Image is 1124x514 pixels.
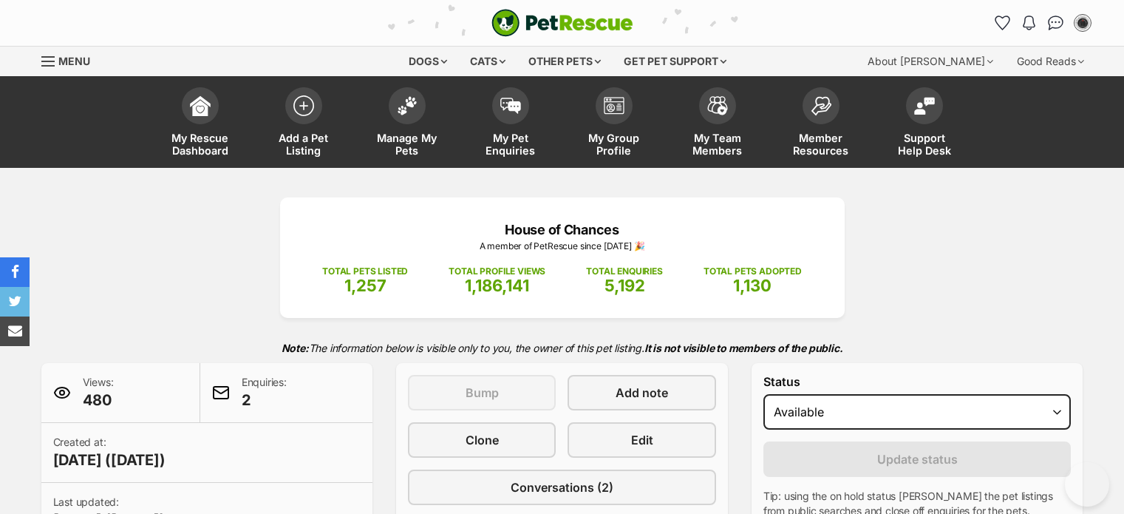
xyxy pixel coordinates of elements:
[466,384,499,402] span: Bump
[344,276,386,295] span: 1,257
[477,132,544,157] span: My Pet Enquiries
[1075,16,1090,30] img: Sarah profile pic
[293,95,314,116] img: add-pet-listing-icon-0afa8454b4691262ce3f59096e99ab1cd57d4a30225e0717b998d2c9b9846f56.svg
[398,47,457,76] div: Dogs
[322,265,408,278] p: TOTAL PETS LISTED
[1023,16,1035,30] img: notifications-46538b983faf8c2785f20acdc204bb7945ddae34d4c08c2a6579f10ce5e182be.svg
[242,375,287,410] p: Enquiries:
[41,47,101,73] a: Menu
[397,96,418,115] img: manage-my-pets-icon-02211641906a0b7f246fdf0571729dbe1e7629f14944591b6c1af311fb30b64b.svg
[769,80,873,168] a: Member Resources
[586,265,662,278] p: TOTAL ENQUIRIES
[733,276,772,295] span: 1,130
[991,11,1094,35] ul: Account quick links
[704,265,802,278] p: TOTAL PETS ADOPTED
[465,276,529,295] span: 1,186,141
[1018,11,1041,35] button: Notifications
[1007,47,1094,76] div: Good Reads
[562,80,666,168] a: My Group Profile
[518,47,611,76] div: Other pets
[252,80,355,168] a: Add a Pet Listing
[568,375,715,410] a: Add note
[1071,11,1094,35] button: My account
[666,80,769,168] a: My Team Members
[788,132,854,157] span: Member Resources
[53,450,166,470] span: [DATE] ([DATE])
[616,384,668,402] span: Add note
[568,422,715,458] a: Edit
[1065,462,1109,507] iframe: Help Scout Beacon - Open
[83,375,114,410] p: Views:
[41,333,1083,363] p: The information below is visible only to you, the owner of this pet listing.
[891,132,958,157] span: Support Help Desk
[282,342,309,354] strong: Note:
[408,375,556,410] button: Bump
[53,435,166,470] p: Created at:
[408,422,556,458] a: Clone
[763,375,1072,388] label: Status
[811,96,831,116] img: member-resources-icon-8e73f808a243e03378d46382f2149f9095a855e16c252ad45f914b54edf8863c.svg
[604,276,645,295] span: 5,192
[149,80,252,168] a: My Rescue Dashboard
[459,80,562,168] a: My Pet Enquiries
[857,47,1004,76] div: About [PERSON_NAME]
[374,132,440,157] span: Manage My Pets
[449,265,545,278] p: TOTAL PROFILE VIEWS
[500,98,521,114] img: pet-enquiries-icon-7e3ad2cf08bfb03b45e93fb7055b45f3efa6380592205ae92323e6603595dc1f.svg
[877,450,958,468] span: Update status
[58,55,90,67] span: Menu
[466,431,499,449] span: Clone
[242,390,287,410] span: 2
[707,96,728,115] img: team-members-icon-5396bd8760b3fe7c0b43da4ab00e1e3bb1a5d9ba89233759b79545d2d3fc5d0d.svg
[631,431,653,449] span: Edit
[763,442,1072,477] button: Update status
[991,11,1015,35] a: Favourites
[491,9,633,37] a: PetRescue
[83,390,114,410] span: 480
[914,97,935,115] img: help-desk-icon-fdf02630f3aa405de69fd3d07c3f3aa587a6932b1a1747fa1d2bba05be0121f9.svg
[302,240,822,253] p: A member of PetRescue since [DATE] 🎉
[1044,11,1068,35] a: Conversations
[270,132,337,157] span: Add a Pet Listing
[644,342,843,354] strong: It is not visible to members of the public.
[190,95,211,116] img: dashboard-icon-eb2f2d2d3e046f16d808141f083e7271f6b2e854fb5c12c21221c1fb7104beca.svg
[684,132,751,157] span: My Team Members
[511,479,613,496] span: Conversations (2)
[302,220,822,240] p: House of Chances
[873,80,976,168] a: Support Help Desk
[613,47,737,76] div: Get pet support
[167,132,234,157] span: My Rescue Dashboard
[355,80,459,168] a: Manage My Pets
[1048,16,1063,30] img: chat-41dd97257d64d25036548639549fe6c8038ab92f7586957e7f3b1b290dea8141.svg
[581,132,647,157] span: My Group Profile
[604,97,624,115] img: group-profile-icon-3fa3cf56718a62981997c0bc7e787c4b2cf8bcc04b72c1350f741eb67cf2f40e.svg
[460,47,516,76] div: Cats
[491,9,633,37] img: logo-cat-932fe2b9b8326f06289b0f2fb663e598f794de774fb13d1741a6617ecf9a85b4.svg
[408,470,716,505] a: Conversations (2)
